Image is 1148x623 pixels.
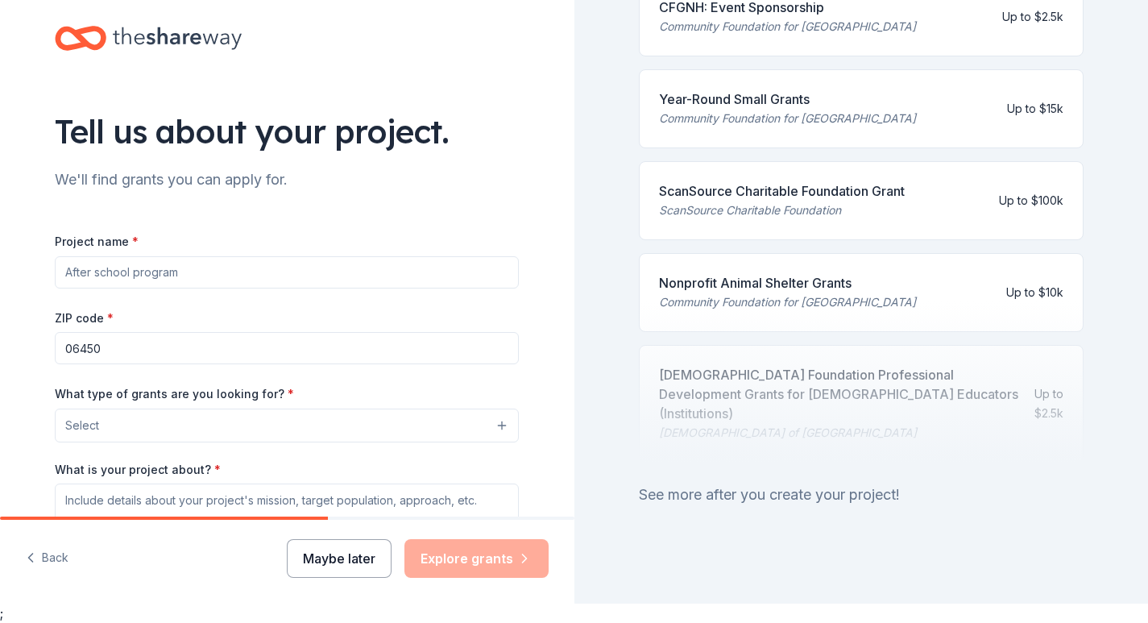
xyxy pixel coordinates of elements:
[659,181,905,201] div: ScanSource Charitable Foundation Grant
[55,386,294,402] label: What type of grants are you looking for?
[659,109,916,128] div: Community Foundation for [GEOGRAPHIC_DATA]
[659,201,905,220] div: ScanSource Charitable Foundation
[1002,7,1063,27] div: Up to $2.5k
[55,462,221,478] label: What is your project about?
[55,409,519,442] button: Select
[659,293,916,312] div: Community Foundation for [GEOGRAPHIC_DATA]
[55,234,139,250] label: Project name
[659,17,916,36] div: Community Foundation for [GEOGRAPHIC_DATA]
[1006,283,1063,302] div: Up to $10k
[287,539,392,578] button: Maybe later
[55,332,519,364] input: 12345 (U.S. only)
[659,273,916,293] div: Nonprofit Animal Shelter Grants
[999,191,1063,210] div: Up to $100k
[55,310,114,326] label: ZIP code
[65,416,99,435] span: Select
[55,256,519,289] input: After school program
[55,167,519,193] div: We'll find grants you can apply for.
[55,109,519,154] div: Tell us about your project.
[26,542,68,575] button: Back
[639,482,1084,508] div: See more after you create your project!
[659,89,916,109] div: Year-Round Small Grants
[1007,99,1063,118] div: Up to $15k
